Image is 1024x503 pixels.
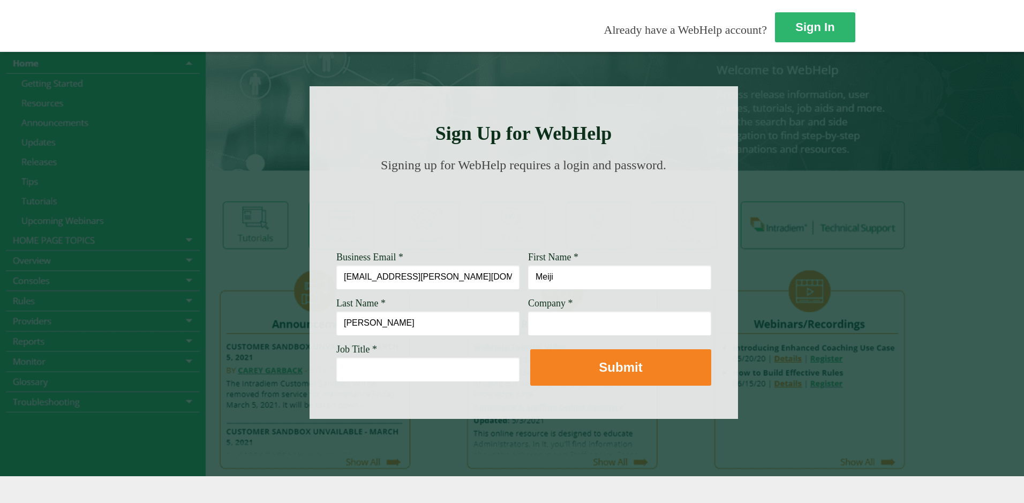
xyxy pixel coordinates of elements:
span: Business Email * [336,252,403,262]
strong: Sign In [795,20,834,34]
img: Need Credentials? Sign up below. Have Credentials? Use the sign-in button. [343,183,705,237]
strong: Sign Up for WebHelp [435,123,612,144]
span: Job Title * [336,344,377,355]
span: Already have a WebHelp account? [604,23,767,36]
strong: Submit [599,360,642,374]
span: Signing up for WebHelp requires a login and password. [381,158,666,172]
span: First Name * [528,252,578,262]
a: Sign In [775,12,855,42]
button: Submit [530,349,711,386]
span: Last Name * [336,298,386,309]
span: Company * [528,298,573,309]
